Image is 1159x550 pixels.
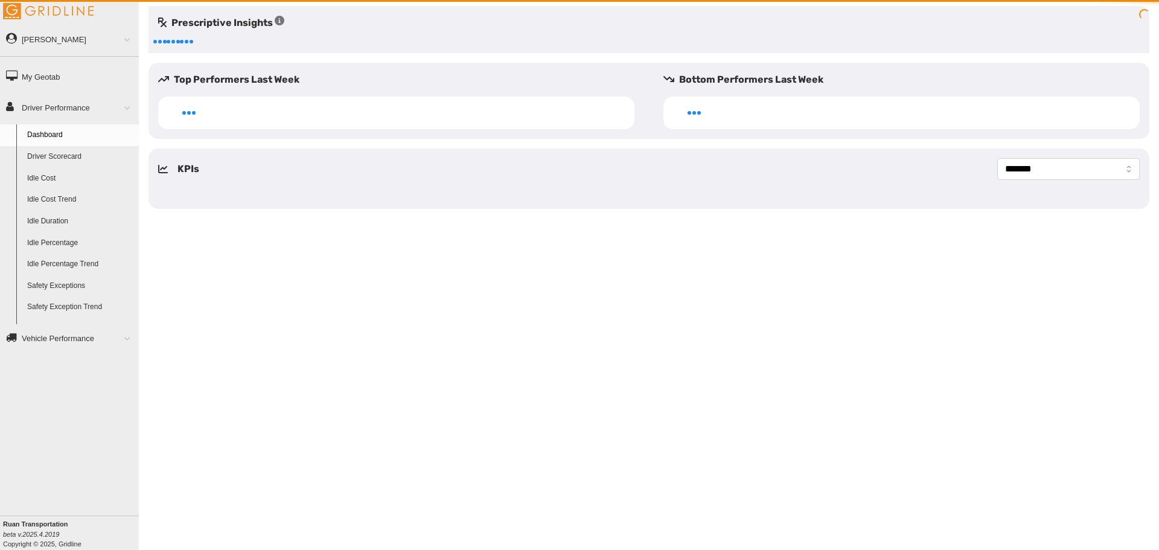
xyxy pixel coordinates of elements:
h5: KPIs [177,162,199,176]
a: Driver Scorecard [22,146,139,168]
a: Idle Cost Trend [22,189,139,211]
img: Gridline [3,3,94,19]
a: Idle Percentage Trend [22,254,139,275]
a: HOS Violations [22,318,139,340]
a: Safety Exceptions [22,275,139,297]
b: Ruan Transportation [3,520,68,528]
i: beta v.2025.4.2019 [3,531,59,538]
h5: Bottom Performers Last Week [663,72,1149,87]
h5: Prescriptive Insights [158,16,284,30]
a: Idle Duration [22,211,139,232]
a: Dashboard [22,124,139,146]
h5: Top Performers Last Week [158,72,644,87]
a: Safety Exception Trend [22,296,139,318]
div: Copyright © 2025, Gridline [3,519,139,549]
a: Idle Percentage [22,232,139,254]
a: Idle Cost [22,168,139,190]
